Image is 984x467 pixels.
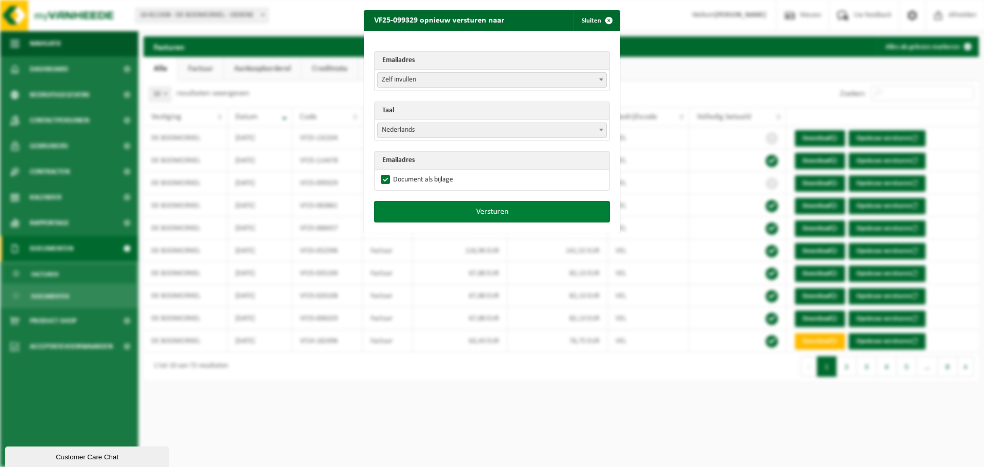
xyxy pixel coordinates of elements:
[573,10,619,31] button: Sluiten
[364,10,515,30] h2: VF25-099329 opnieuw versturen naar
[377,123,607,138] span: Nederlands
[378,123,606,137] span: Nederlands
[5,444,171,467] iframe: chat widget
[375,152,609,170] th: Emailadres
[374,201,610,222] button: Versturen
[377,72,607,88] span: Zelf invullen
[379,172,453,188] label: Document als bijlage
[375,102,609,120] th: Taal
[375,52,609,70] th: Emailadres
[378,73,606,87] span: Zelf invullen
